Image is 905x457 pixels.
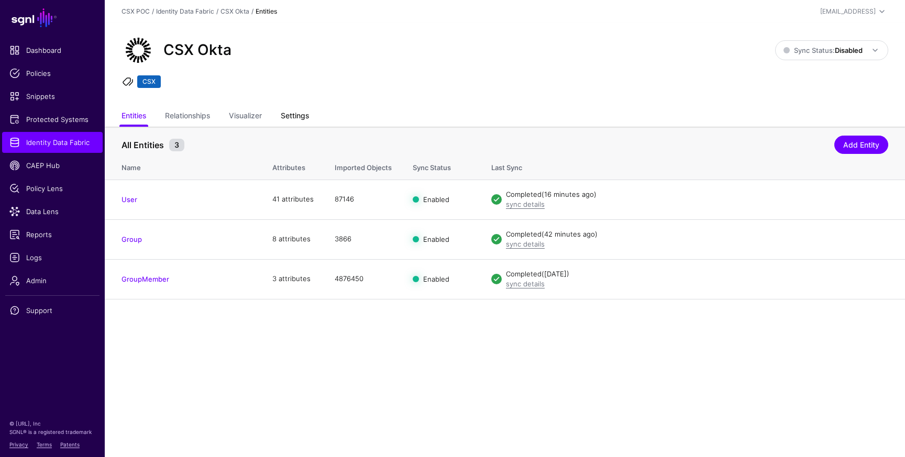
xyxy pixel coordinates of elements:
a: Policy Lens [2,178,103,199]
a: Data Lens [2,201,103,222]
a: Privacy [9,441,28,448]
a: Dashboard [2,40,103,61]
div: / [214,7,220,16]
small: 3 [169,139,184,151]
a: CSX Okta [220,7,249,15]
th: Imported Objects [324,152,402,180]
a: Settings [281,107,309,127]
td: 41 attributes [262,180,324,219]
strong: Disabled [835,46,863,54]
a: GroupMember [122,275,169,283]
span: Logs [9,252,95,263]
a: Identity Data Fabric [156,7,214,15]
a: Admin [2,270,103,291]
span: Policy Lens [9,183,95,194]
div: Completed (42 minutes ago) [506,229,888,240]
span: All Entities [119,139,167,151]
span: Dashboard [9,45,95,55]
th: Name [105,152,262,180]
th: Sync Status [402,152,481,180]
div: / [150,7,156,16]
a: Logs [2,247,103,268]
a: sync details [506,280,545,288]
span: Enabled [423,235,449,243]
th: Attributes [262,152,324,180]
strong: Entities [256,7,277,15]
td: 8 attributes [262,219,324,259]
a: User [122,195,137,204]
td: 3 attributes [262,259,324,299]
span: CAEP Hub [9,160,95,171]
span: Enabled [423,195,449,204]
span: Reports [9,229,95,240]
a: Policies [2,63,103,84]
a: Relationships [165,107,210,127]
a: Identity Data Fabric [2,132,103,153]
span: Snippets [9,91,95,102]
span: Support [9,305,95,316]
a: Reports [2,224,103,245]
td: 4876450 [324,259,402,299]
span: CSX [137,75,161,88]
span: Protected Systems [9,114,95,125]
span: Data Lens [9,206,95,217]
td: 87146 [324,180,402,219]
th: Last Sync [481,152,905,180]
p: SGNL® is a registered trademark [9,428,95,436]
span: Enabled [423,275,449,283]
div: Completed ([DATE]) [506,269,888,280]
td: 3866 [324,219,402,259]
a: Add Entity [834,136,888,154]
span: Policies [9,68,95,79]
a: SGNL [6,6,98,29]
img: svg+xml;base64,PHN2ZyB3aWR0aD0iNjQiIGhlaWdodD0iNjQiIHZpZXdCb3g9IjAgMCA2NCA2NCIgZmlsbD0ibm9uZSIgeG... [122,34,155,67]
span: Identity Data Fabric [9,137,95,148]
p: © [URL], Inc [9,419,95,428]
span: Sync Status: [783,46,863,54]
a: CAEP Hub [2,155,103,176]
a: Snippets [2,86,103,107]
h2: CSX Okta [163,41,231,59]
span: Admin [9,275,95,286]
a: Protected Systems [2,109,103,130]
a: sync details [506,240,545,248]
a: Terms [37,441,52,448]
div: [EMAIL_ADDRESS] [820,7,876,16]
a: CSX POC [122,7,150,15]
a: Group [122,235,142,243]
a: Visualizer [229,107,262,127]
div: Completed (16 minutes ago) [506,190,888,200]
a: Entities [122,107,146,127]
a: Patents [60,441,80,448]
div: / [249,7,256,16]
a: sync details [506,200,545,208]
